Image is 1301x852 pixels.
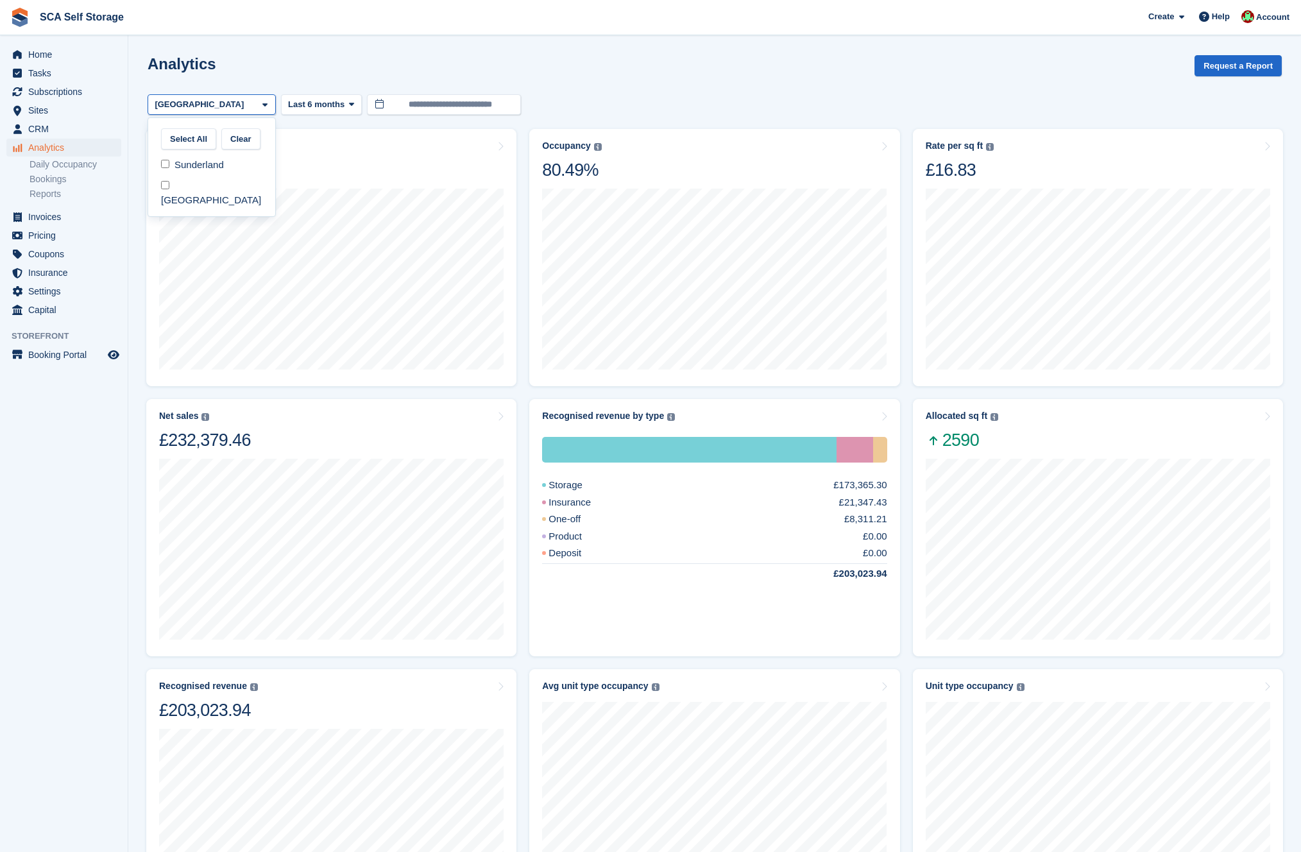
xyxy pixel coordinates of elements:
div: £173,365.30 [833,478,887,493]
a: menu [6,282,121,300]
a: menu [6,226,121,244]
span: Tasks [28,64,105,82]
img: Dale Chapman [1241,10,1254,23]
img: icon-info-grey-7440780725fd019a000dd9b08b2336e03edf1995a4989e88bcd33f0948082b44.svg [991,413,998,421]
a: Daily Occupancy [30,158,121,171]
div: One-off [542,512,611,527]
img: icon-info-grey-7440780725fd019a000dd9b08b2336e03edf1995a4989e88bcd33f0948082b44.svg [250,683,258,691]
div: £203,023.94 [159,699,258,721]
div: One-off [873,437,887,463]
div: £8,311.21 [844,512,887,527]
div: [GEOGRAPHIC_DATA] [153,175,270,210]
div: Allocated sq ft [926,411,987,422]
span: Help [1212,10,1230,23]
span: Home [28,46,105,64]
div: Net sales [159,411,198,422]
div: Storage [542,437,837,463]
img: icon-info-grey-7440780725fd019a000dd9b08b2336e03edf1995a4989e88bcd33f0948082b44.svg [652,683,659,691]
span: Booking Portal [28,346,105,364]
span: 2590 [926,429,998,451]
div: £0.00 [863,546,887,561]
span: Storefront [12,330,128,343]
span: Sites [28,101,105,119]
div: Insurance [542,495,622,510]
button: Clear [221,128,260,149]
img: icon-info-grey-7440780725fd019a000dd9b08b2336e03edf1995a4989e88bcd33f0948082b44.svg [1017,683,1025,691]
div: £16.83 [926,159,994,181]
div: Rate per sq ft [926,141,983,151]
a: menu [6,346,121,364]
a: menu [6,46,121,64]
div: £21,347.43 [839,495,887,510]
span: Last 6 months [288,98,344,111]
span: Pricing [28,226,105,244]
span: Invoices [28,208,105,226]
div: Storage [542,478,613,493]
span: Settings [28,282,105,300]
div: Sunderland [153,155,270,176]
img: icon-info-grey-7440780725fd019a000dd9b08b2336e03edf1995a4989e88bcd33f0948082b44.svg [667,413,675,421]
a: menu [6,101,121,119]
div: Insurance [837,437,873,463]
button: Last 6 months [281,94,362,115]
span: Subscriptions [28,83,105,101]
div: Product [542,529,613,544]
span: CRM [28,120,105,138]
span: Create [1148,10,1174,23]
a: Preview store [106,347,121,362]
a: menu [6,208,121,226]
a: menu [6,120,121,138]
div: [GEOGRAPHIC_DATA] [153,98,249,111]
button: Request a Report [1195,55,1282,76]
h2: Analytics [148,55,216,72]
a: menu [6,301,121,319]
div: Recognised revenue [159,681,247,692]
span: Analytics [28,139,105,157]
span: Insurance [28,264,105,282]
div: Recognised revenue by type [542,411,664,422]
div: £203,023.94 [803,567,887,581]
a: menu [6,64,121,82]
img: icon-info-grey-7440780725fd019a000dd9b08b2336e03edf1995a4989e88bcd33f0948082b44.svg [594,143,602,151]
a: menu [6,245,121,263]
div: £232,379.46 [159,429,251,451]
img: icon-info-grey-7440780725fd019a000dd9b08b2336e03edf1995a4989e88bcd33f0948082b44.svg [201,413,209,421]
a: SCA Self Storage [35,6,129,28]
span: Capital [28,301,105,319]
a: Reports [30,188,121,200]
div: 80.49% [542,159,601,181]
div: Deposit [542,546,612,561]
div: Occupancy [542,141,590,151]
span: Coupons [28,245,105,263]
a: menu [6,83,121,101]
a: menu [6,264,121,282]
a: Bookings [30,173,121,185]
div: Avg unit type occupancy [542,681,648,692]
img: stora-icon-8386f47178a22dfd0bd8f6a31ec36ba5ce8667c1dd55bd0f319d3a0aa187defe.svg [10,8,30,27]
img: icon-info-grey-7440780725fd019a000dd9b08b2336e03edf1995a4989e88bcd33f0948082b44.svg [986,143,994,151]
a: menu [6,139,121,157]
span: Account [1256,11,1289,24]
div: Unit type occupancy [926,681,1014,692]
div: £0.00 [863,529,887,544]
button: Select All [161,128,216,149]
